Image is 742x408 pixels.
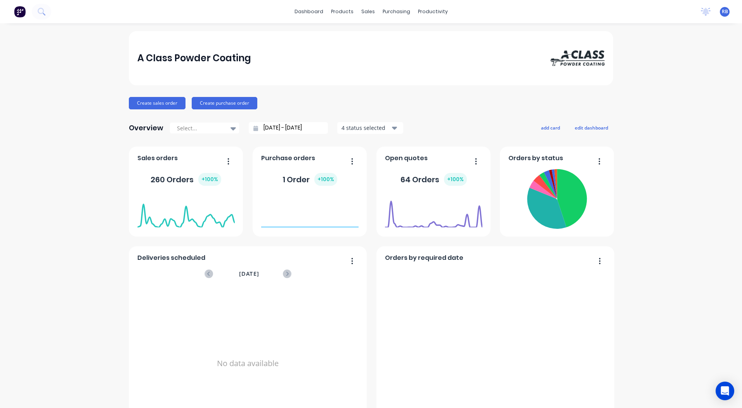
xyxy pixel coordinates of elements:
div: Open Intercom Messenger [716,382,734,400]
div: 260 Orders [151,173,221,186]
div: + 100 % [198,173,221,186]
button: Create sales order [129,97,185,109]
div: + 100 % [444,173,467,186]
span: Sales orders [137,154,178,163]
button: edit dashboard [570,123,613,133]
div: purchasing [379,6,414,17]
img: A Class Powder Coating [550,50,605,66]
div: 1 Order [283,173,337,186]
img: Factory [14,6,26,17]
div: + 100 % [314,173,337,186]
div: products [327,6,357,17]
span: Open quotes [385,154,428,163]
button: 4 status selected [337,122,403,134]
button: Create purchase order [192,97,257,109]
span: Deliveries scheduled [137,253,205,263]
div: 64 Orders [400,173,467,186]
span: Purchase orders [261,154,315,163]
span: RB [722,8,728,15]
span: [DATE] [239,270,259,278]
div: 4 status selected [342,124,390,132]
div: Overview [129,120,163,136]
a: dashboard [291,6,327,17]
div: productivity [414,6,452,17]
span: Orders by status [508,154,563,163]
div: A Class Powder Coating [137,50,251,66]
button: add card [536,123,565,133]
div: sales [357,6,379,17]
